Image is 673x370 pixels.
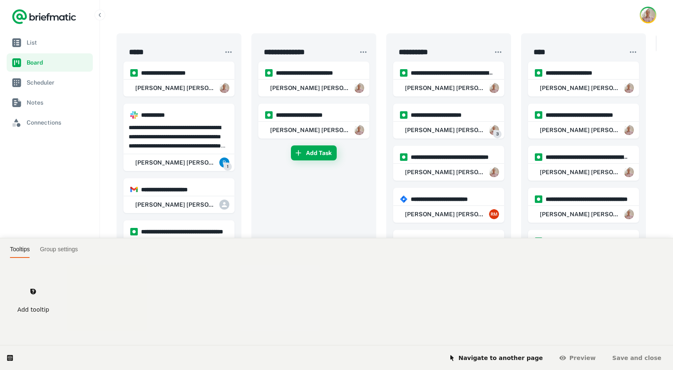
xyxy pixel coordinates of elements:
[449,355,543,361] span: Navigate to another page
[40,246,78,252] span: Group settings
[36,242,78,258] button: Group settings
[554,351,601,365] button: Preview
[10,246,30,252] span: Tooltips
[17,305,49,314] div: Add tooltip
[607,351,666,365] button: Save and close
[444,351,548,365] button: Navigate to another page
[10,242,34,258] button: Tooltips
